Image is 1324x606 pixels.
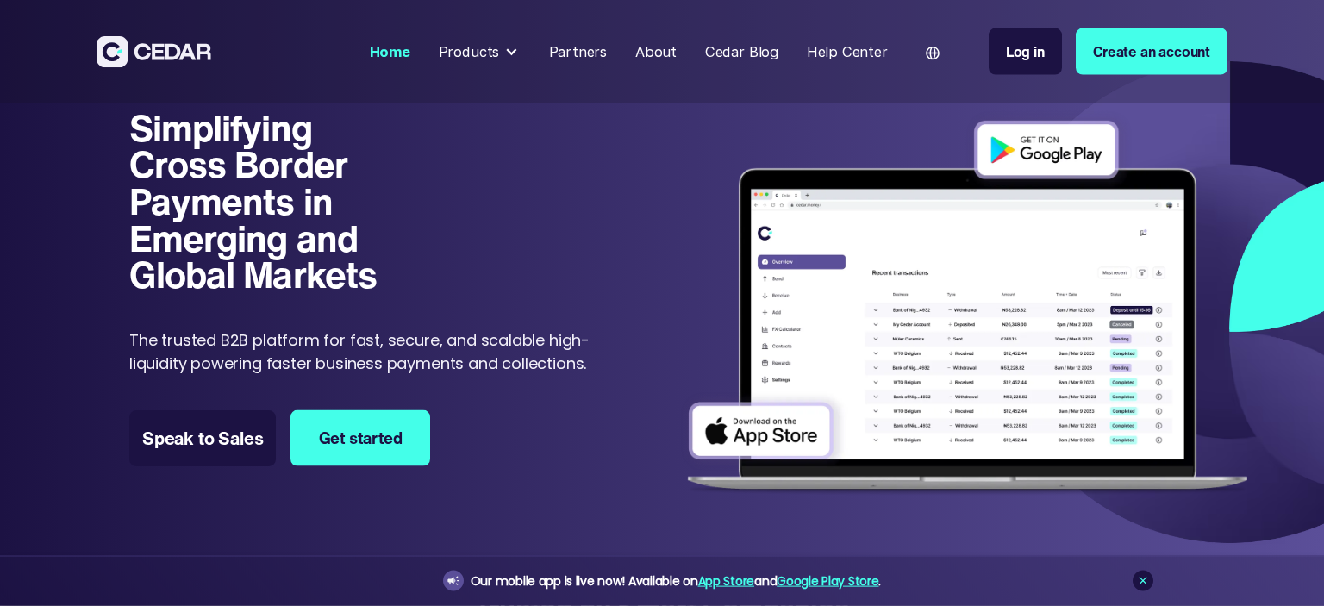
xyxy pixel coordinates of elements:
[431,34,528,70] div: Products
[549,41,608,63] div: Partners
[129,410,276,467] a: Speak to Sales
[1076,28,1227,76] a: Create an account
[471,571,881,592] div: Our mobile app is live now! Available on and .
[129,109,415,293] h1: Simplifying Cross Border Payments in Emerging and Global Markets
[807,41,888,63] div: Help Center
[362,33,417,72] a: Home
[698,33,786,72] a: Cedar Blog
[926,47,940,60] img: world icon
[635,41,677,63] div: About
[541,33,614,72] a: Partners
[1006,41,1045,63] div: Log in
[447,574,460,588] img: announcement
[628,33,684,72] a: About
[675,109,1260,508] img: Dashboard of transactions
[989,28,1062,76] a: Log in
[777,572,878,590] a: Google Play Store
[439,41,500,63] div: Products
[290,410,431,467] a: Get started
[800,33,895,72] a: Help Center
[370,41,410,63] div: Home
[698,572,754,590] a: App Store
[129,328,604,375] p: The trusted B2B platform for fast, secure, and scalable high-liquidity powering faster business p...
[705,41,778,63] div: Cedar Blog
